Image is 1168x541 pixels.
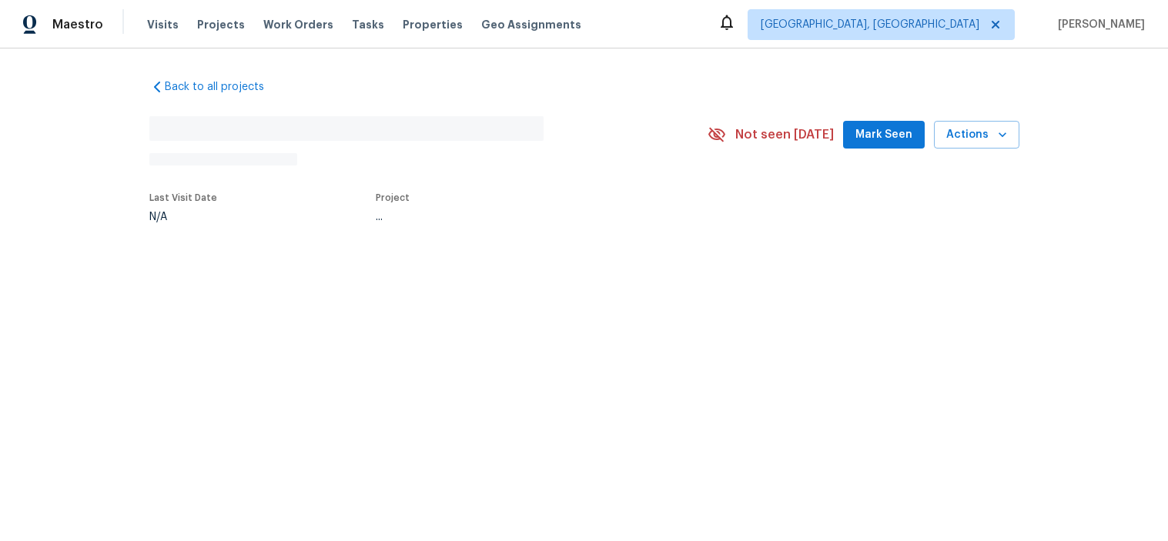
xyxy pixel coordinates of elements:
span: Visits [147,17,179,32]
span: Tasks [352,19,384,30]
span: Geo Assignments [481,17,581,32]
span: Maestro [52,17,103,32]
span: Properties [403,17,463,32]
div: N/A [149,212,217,222]
span: [PERSON_NAME] [1052,17,1145,32]
span: [GEOGRAPHIC_DATA], [GEOGRAPHIC_DATA] [761,17,979,32]
span: Last Visit Date [149,193,217,202]
button: Actions [934,121,1019,149]
div: ... [376,212,671,222]
span: Project [376,193,410,202]
span: Not seen [DATE] [735,127,834,142]
span: Projects [197,17,245,32]
a: Back to all projects [149,79,297,95]
span: Mark Seen [855,125,912,145]
span: Actions [946,125,1007,145]
span: Work Orders [263,17,333,32]
button: Mark Seen [843,121,925,149]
